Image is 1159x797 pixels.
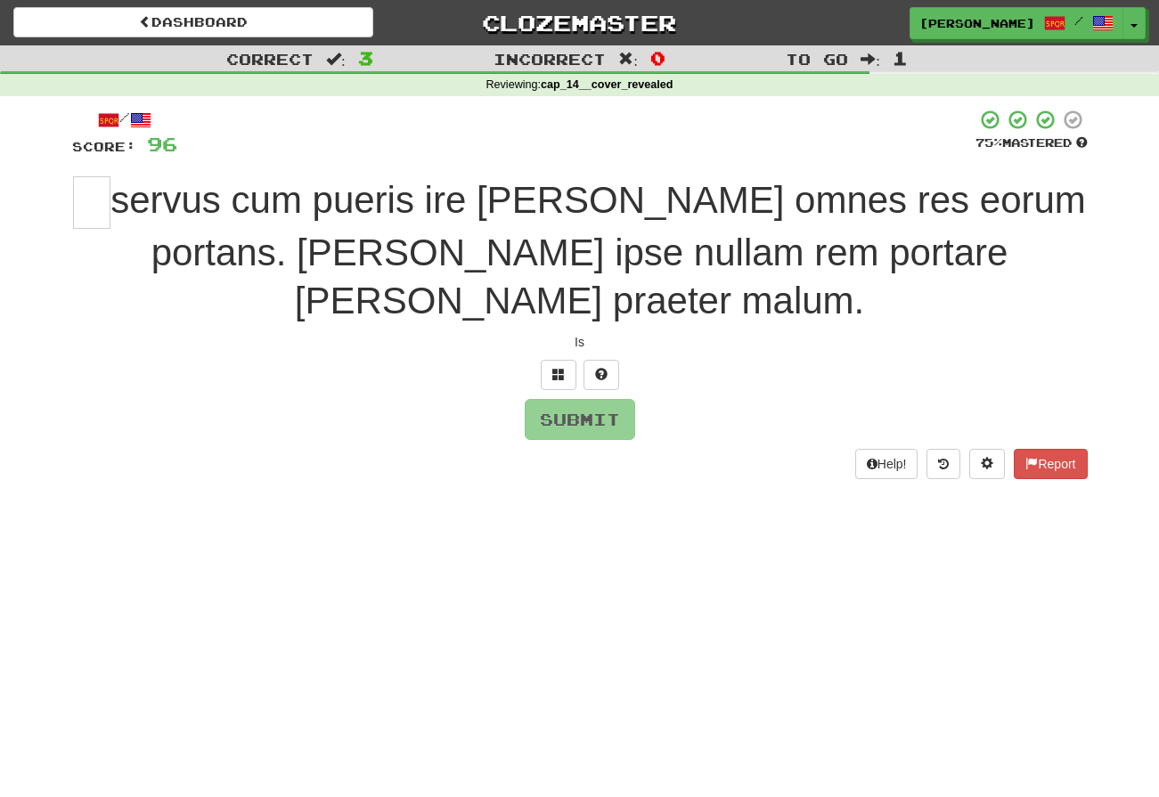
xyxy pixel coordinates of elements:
[525,399,635,440] button: Submit
[975,135,1002,150] span: 75 %
[975,135,1088,151] div: Mastered
[786,50,848,68] span: To go
[618,52,638,67] span: :
[226,50,314,68] span: Correct
[13,7,373,37] a: Dashboard
[358,47,373,69] span: 3
[650,47,665,69] span: 0
[541,360,576,390] button: Switch sentence to multiple choice alt+p
[1074,14,1083,27] span: /
[400,7,760,38] a: Clozemaster
[147,133,177,155] span: 96
[861,52,880,67] span: :
[326,52,346,67] span: :
[910,7,1123,39] a: [PERSON_NAME] /
[584,360,619,390] button: Single letter hint - you only get 1 per sentence and score half the points! alt+h
[72,109,177,131] div: /
[1014,449,1087,479] button: Report
[110,179,1086,321] span: servus cum pueris ire [PERSON_NAME] omnes res eorum portans. [PERSON_NAME] ipse nullam rem portar...
[893,47,908,69] span: 1
[919,15,1035,31] span: [PERSON_NAME]
[926,449,960,479] button: Round history (alt+y)
[494,50,606,68] span: Incorrect
[72,333,1088,351] div: Is
[855,449,918,479] button: Help!
[72,139,136,154] span: Score:
[541,78,673,91] strong: cap_14__cover_revealed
